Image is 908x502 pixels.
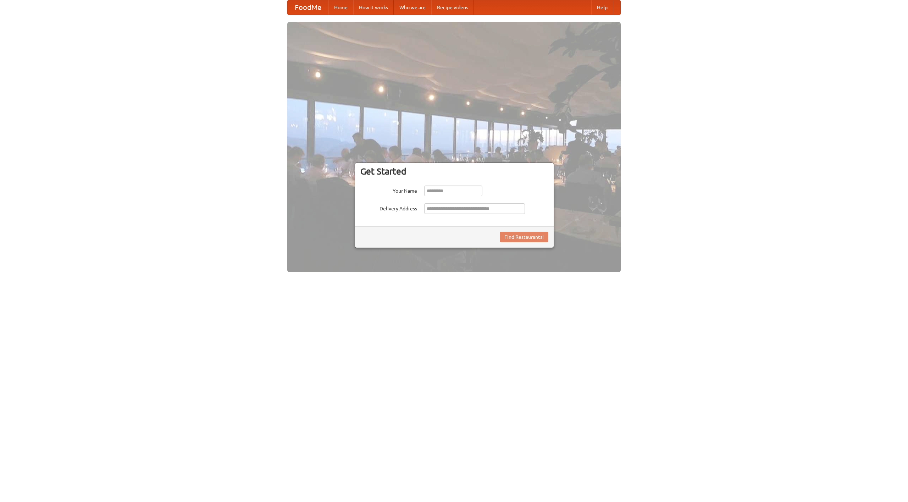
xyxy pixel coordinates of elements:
a: FoodMe [288,0,328,15]
label: Delivery Address [360,203,417,212]
button: Find Restaurants! [500,232,548,242]
a: Who we are [394,0,431,15]
a: Home [328,0,353,15]
label: Your Name [360,186,417,194]
a: How it works [353,0,394,15]
a: Recipe videos [431,0,474,15]
a: Help [591,0,613,15]
h3: Get Started [360,166,548,177]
